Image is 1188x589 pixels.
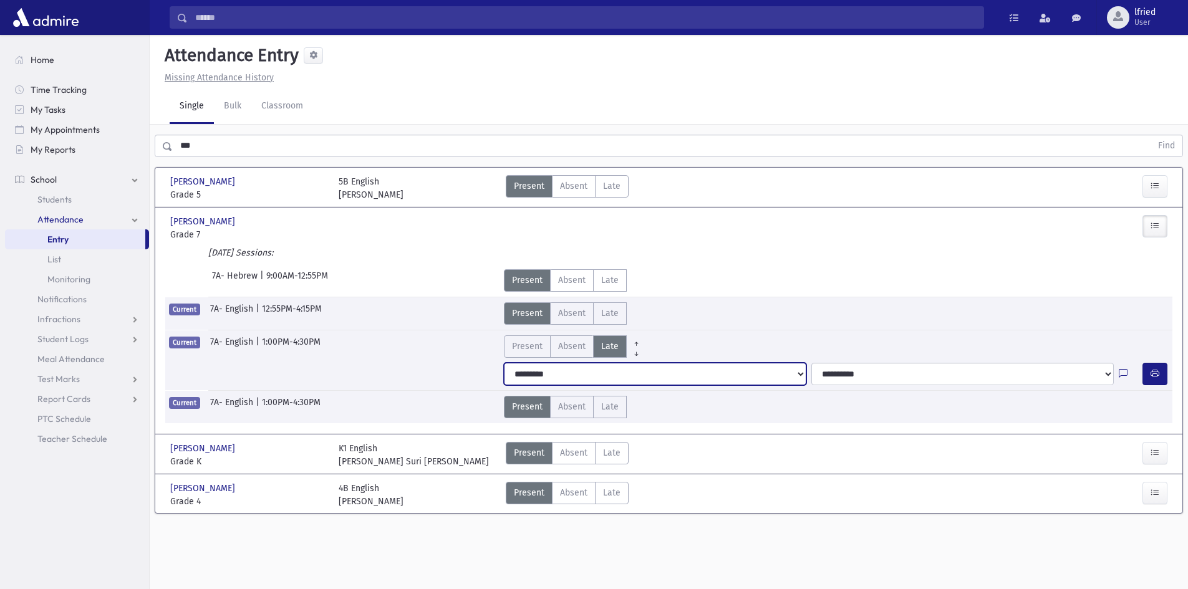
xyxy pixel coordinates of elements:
span: Meal Attendance [37,353,105,365]
a: All Later [627,345,646,355]
a: PTC Schedule [5,409,149,429]
a: Single [170,89,214,124]
span: Present [512,307,543,320]
a: My Tasks [5,100,149,120]
span: List [47,254,61,265]
span: 7A- Hebrew [212,269,260,292]
span: Monitoring [47,274,90,285]
u: Missing Attendance History [165,72,274,83]
span: Students [37,194,72,205]
span: Grade 4 [170,495,326,508]
span: 9:00AM-12:55PM [266,269,328,292]
span: Absent [560,446,587,459]
span: Grade 5 [170,188,326,201]
div: AttTypes [506,482,629,508]
a: My Appointments [5,120,149,140]
span: Present [514,446,544,459]
a: Infractions [5,309,149,329]
span: Late [603,180,621,193]
span: | [256,396,262,418]
span: Student Logs [37,333,89,345]
div: AttTypes [504,269,627,292]
input: Search [188,6,983,29]
span: 1:00PM-4:30PM [262,396,321,418]
a: Attendance [5,209,149,229]
span: User [1134,17,1156,27]
span: Grade K [170,455,326,468]
span: Current [169,304,200,315]
a: Notifications [5,289,149,309]
img: AdmirePro [10,5,82,30]
span: Present [512,274,543,287]
a: Monitoring [5,269,149,289]
i: [DATE] Sessions: [208,247,273,258]
span: [PERSON_NAME] [170,175,238,188]
span: 7A- English [210,335,256,358]
span: Current [169,337,200,348]
span: Infractions [37,314,80,325]
div: AttTypes [504,302,627,325]
span: Home [31,54,54,65]
a: Missing Attendance History [160,72,274,83]
span: Late [603,486,621,499]
span: My Tasks [31,104,65,115]
span: Late [601,400,619,413]
button: Find [1151,135,1182,156]
span: Grade 7 [170,228,326,241]
span: 12:55PM-4:15PM [262,302,322,325]
div: AttTypes [504,335,646,358]
span: 7A- English [210,302,256,325]
span: Absent [558,340,586,353]
a: Test Marks [5,369,149,389]
span: Report Cards [37,393,90,405]
a: Report Cards [5,389,149,409]
span: 7A- English [210,396,256,418]
a: All Prior [627,335,646,345]
a: School [5,170,149,189]
a: Classroom [251,89,313,124]
div: AttTypes [504,396,627,418]
span: Attendance [37,214,84,225]
span: Late [603,446,621,459]
div: 4B English [PERSON_NAME] [339,482,403,508]
span: Absent [558,274,586,287]
span: lfried [1134,7,1156,17]
span: Present [512,400,543,413]
a: List [5,249,149,269]
div: AttTypes [506,175,629,201]
span: Late [601,307,619,320]
span: Test Marks [37,373,80,385]
span: Late [601,340,619,353]
span: Notifications [37,294,87,305]
a: Teacher Schedule [5,429,149,449]
span: Time Tracking [31,84,87,95]
h5: Attendance Entry [160,45,299,66]
span: Teacher Schedule [37,433,107,444]
a: Home [5,50,149,70]
div: K1 English [PERSON_NAME] Suri [PERSON_NAME] [339,442,489,468]
a: Time Tracking [5,80,149,100]
span: 1:00PM-4:30PM [262,335,321,358]
span: [PERSON_NAME] [170,215,238,228]
span: | [260,269,266,292]
span: Late [601,274,619,287]
span: Present [512,340,543,353]
a: Student Logs [5,329,149,349]
a: Students [5,189,149,209]
span: My Appointments [31,124,100,135]
span: Absent [560,486,587,499]
span: PTC Schedule [37,413,91,424]
a: Meal Attendance [5,349,149,369]
span: Absent [558,400,586,413]
a: My Reports [5,140,149,160]
span: | [256,335,262,358]
span: My Reports [31,144,75,155]
a: Bulk [214,89,251,124]
div: AttTypes [506,442,629,468]
span: Entry [47,234,69,245]
span: Absent [560,180,587,193]
a: Entry [5,229,145,249]
span: Present [514,486,544,499]
span: Current [169,397,200,409]
span: Absent [558,307,586,320]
